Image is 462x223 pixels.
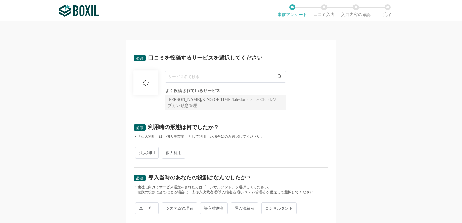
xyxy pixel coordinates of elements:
[148,55,262,60] div: 口コミを投稿するサービスを選択してください
[372,4,403,17] li: 完了
[261,202,297,214] span: コンサルタント
[134,190,328,195] div: ・複数の役割に当てはまる場合は、①導入決裁者 ②導入推進者 ③システム管理者を優先して選択してください。
[148,124,219,130] div: 利用時の形態は何でしたか？
[134,185,328,190] div: ・他社に向けてサービス選定をされた方は「コンサルタント」を選択してください。
[136,176,143,180] span: 必須
[340,4,372,17] li: 入力内容の確認
[231,202,258,214] span: 導入決裁者
[308,4,340,17] li: 口コミ入力
[148,175,252,180] div: 導入当時のあなたの役割はなんでしたか？
[59,5,99,17] img: ボクシルSaaS_ロゴ
[135,202,159,214] span: ユーザー
[136,56,143,60] span: 必須
[162,147,185,159] span: 個人利用
[276,4,308,17] li: 事前アンケート
[165,95,286,110] div: [PERSON_NAME],KING OF TIME,Salesforce Sales Cloud,ジョブカン勤怠管理
[200,202,228,214] span: 導入推進者
[165,89,286,93] div: よく投稿されているサービス
[165,71,286,83] input: サービス名で検索
[135,147,159,159] span: 法人利用
[136,126,143,130] span: 必須
[162,202,197,214] span: システム管理者
[134,134,328,139] div: ・「個人利用」は「個人事業主」として利用した場合にのみ選択してください。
